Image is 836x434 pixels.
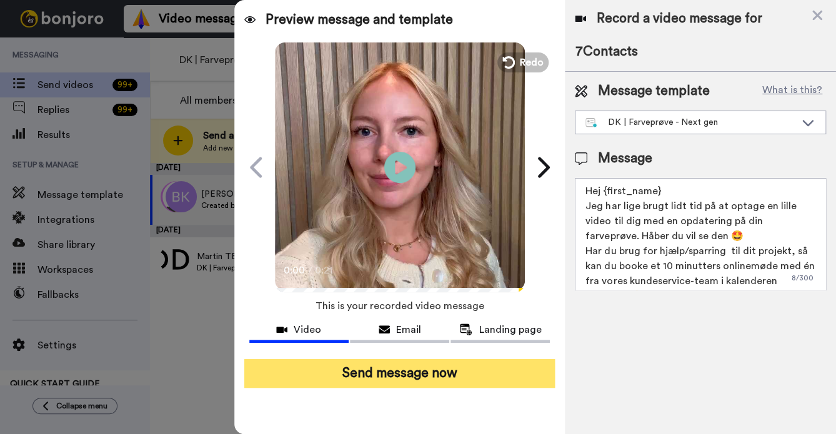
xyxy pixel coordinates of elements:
span: 0:21 [315,263,337,278]
span: Video [294,322,321,337]
img: nextgen-template.svg [585,118,597,128]
span: This is your recorded video message [316,292,484,320]
button: What is this? [759,82,826,101]
span: Message [597,149,652,168]
span: Landing page [479,322,541,337]
div: DK | Farveprøve - Next gen [585,116,795,129]
span: / [308,263,312,278]
span: Message template [597,82,709,101]
span: 0:00 [284,263,306,278]
span: Email [396,322,421,337]
button: Send message now [244,359,555,388]
textarea: Hej {first_name} Jeg har lige brugt lidt tid på at optage en lille video til dig med en opdaterin... [575,178,826,290]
